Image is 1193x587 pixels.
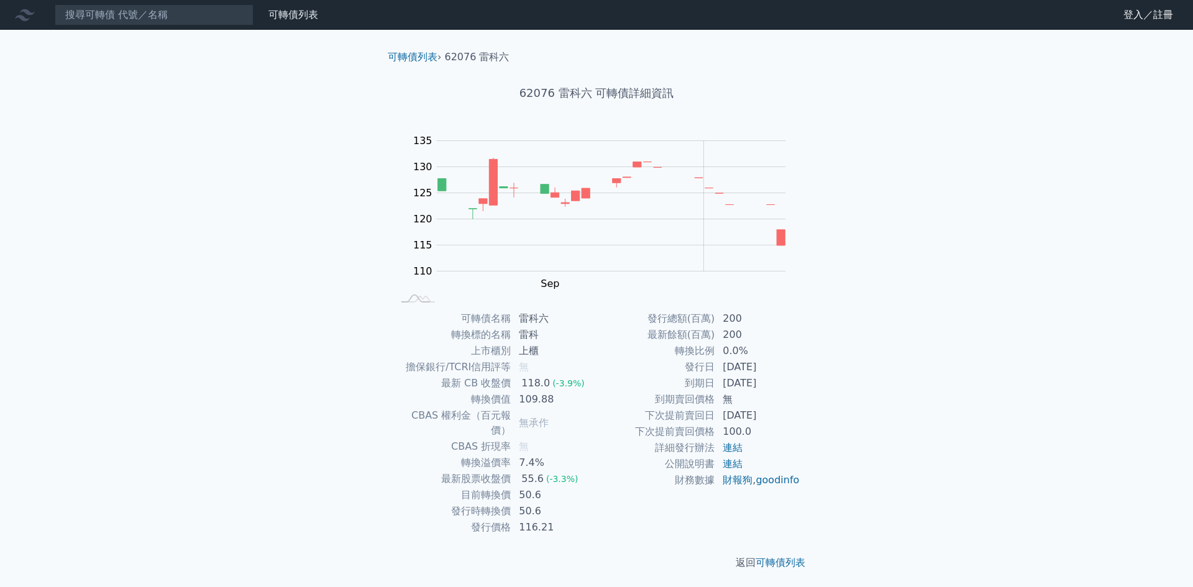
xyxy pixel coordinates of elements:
[393,455,511,471] td: 轉換溢價率
[438,158,785,245] g: Series
[519,440,529,452] span: 無
[393,439,511,455] td: CBAS 折現率
[596,327,715,343] td: 最新餘額(百萬)
[393,391,511,407] td: 轉換價值
[413,135,432,147] tspan: 135
[756,474,799,486] a: goodinfo
[413,213,432,225] tspan: 120
[511,487,596,503] td: 50.6
[393,487,511,503] td: 目前轉換價
[596,407,715,424] td: 下次提前賣回日
[413,187,432,199] tspan: 125
[596,375,715,391] td: 到期日
[715,407,800,424] td: [DATE]
[715,472,800,488] td: ,
[511,327,596,343] td: 雷科
[393,359,511,375] td: 擔保銀行/TCRI信用評等
[519,376,552,391] div: 118.0
[723,458,743,470] a: 連結
[723,442,743,453] a: 連結
[756,557,805,568] a: 可轉債列表
[393,311,511,327] td: 可轉債名稱
[445,50,510,65] li: 62076 雷科六
[596,359,715,375] td: 發行日
[519,417,549,429] span: 無承作
[723,474,752,486] a: 財報狗
[378,555,815,570] p: 返回
[519,471,546,486] div: 55.6
[596,472,715,488] td: 財務數據
[393,343,511,359] td: 上市櫃別
[596,343,715,359] td: 轉換比例
[596,456,715,472] td: 公開說明書
[511,343,596,359] td: 上櫃
[546,474,578,484] span: (-3.3%)
[715,311,800,327] td: 200
[511,503,596,519] td: 50.6
[393,375,511,391] td: 最新 CB 收盤價
[413,239,432,251] tspan: 115
[511,391,596,407] td: 109.88
[55,4,254,25] input: 搜尋可轉債 代號／名稱
[378,84,815,102] h1: 62076 雷科六 可轉債詳細資訊
[393,407,511,439] td: CBAS 權利金（百元報價）
[511,455,596,471] td: 7.4%
[552,378,585,388] span: (-3.9%)
[393,519,511,535] td: 發行價格
[715,359,800,375] td: [DATE]
[596,391,715,407] td: 到期賣回價格
[596,424,715,440] td: 下次提前賣回價格
[596,440,715,456] td: 詳細發行辦法
[407,135,805,289] g: Chart
[519,361,529,373] span: 無
[388,50,441,65] li: ›
[715,424,800,440] td: 100.0
[388,51,437,63] a: 可轉債列表
[393,471,511,487] td: 最新股票收盤價
[596,311,715,327] td: 發行總額(百萬)
[393,327,511,343] td: 轉換標的名稱
[715,375,800,391] td: [DATE]
[268,9,318,20] a: 可轉債列表
[541,278,559,289] tspan: Sep
[715,391,800,407] td: 無
[511,311,596,327] td: 雷科六
[715,343,800,359] td: 0.0%
[413,265,432,277] tspan: 110
[393,503,511,519] td: 發行時轉換價
[715,327,800,343] td: 200
[1113,5,1183,25] a: 登入／註冊
[511,519,596,535] td: 116.21
[413,161,432,173] tspan: 130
